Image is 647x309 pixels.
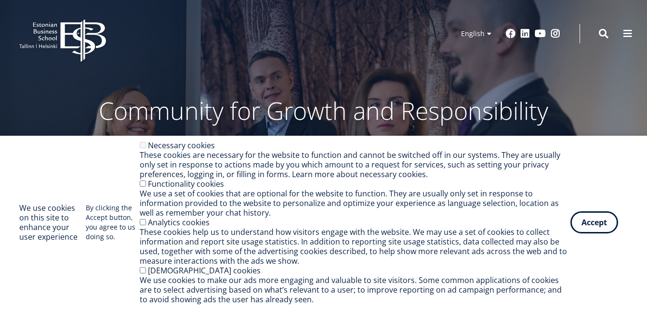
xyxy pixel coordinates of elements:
[520,29,530,39] a: Linkedin
[148,265,261,276] label: [DEMOGRAPHIC_DATA] cookies
[140,150,570,179] div: These cookies are necessary for the website to function and cannot be switched off in our systems...
[148,140,215,151] label: Necessary cookies
[570,211,618,233] button: Accept
[19,203,86,242] h2: We use cookies on this site to enhance your user experience
[506,29,515,39] a: Facebook
[148,179,224,189] label: Functionality cookies
[68,96,579,125] p: Community for Growth and Responsibility
[140,227,570,266] div: These cookies help us to understand how visitors engage with the website. We may use a set of coo...
[86,203,140,242] p: By clicking the Accept button, you agree to us doing so.
[140,189,570,218] div: We use a set of cookies that are optional for the website to function. They are usually only set ...
[140,275,570,304] div: We use cookies to make our ads more engaging and valuable to site visitors. Some common applicati...
[535,29,546,39] a: Youtube
[148,217,210,228] label: Analytics cookies
[551,29,560,39] a: Instagram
